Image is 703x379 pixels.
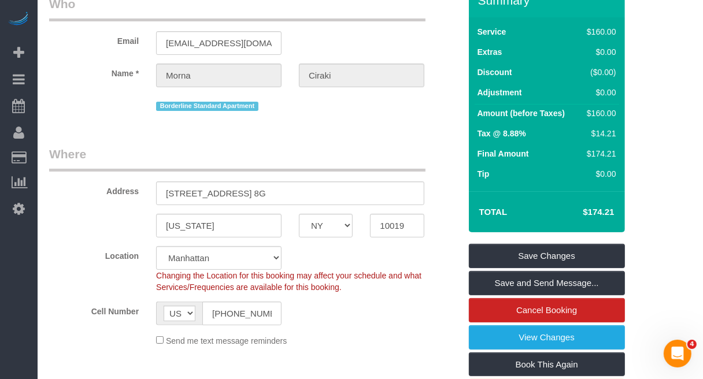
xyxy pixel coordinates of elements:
[582,46,616,58] div: $0.00
[478,168,490,180] label: Tip
[156,214,282,237] input: City
[664,340,691,367] iframe: Intercom live chat
[478,128,526,139] label: Tax @ 8.88%
[40,181,147,197] label: Address
[582,26,616,38] div: $160.00
[49,146,425,172] legend: Where
[469,244,625,268] a: Save Changes
[479,207,508,217] strong: Total
[40,64,147,79] label: Name *
[166,336,287,345] span: Send me text message reminders
[582,128,616,139] div: $14.21
[156,271,421,292] span: Changing the Location for this booking may affect your schedule and what Services/Frequencies are...
[299,64,424,87] input: Last Name
[478,26,506,38] label: Service
[478,107,565,119] label: Amount (before Taxes)
[370,214,424,237] input: Zip Code
[478,87,522,98] label: Adjustment
[582,107,616,119] div: $160.00
[478,148,529,159] label: Final Amount
[548,207,614,217] h4: $174.21
[582,168,616,180] div: $0.00
[478,46,502,58] label: Extras
[469,298,625,322] a: Cancel Booking
[202,302,282,325] input: Cell Number
[40,246,147,262] label: Location
[582,148,616,159] div: $174.21
[7,12,30,28] img: Automaid Logo
[469,325,625,350] a: View Changes
[469,352,625,377] a: Book This Again
[687,340,697,349] span: 4
[582,87,616,98] div: $0.00
[478,66,512,78] label: Discount
[156,102,258,111] span: Borderline Standard Apartment
[156,64,282,87] input: First Name
[582,66,616,78] div: ($0.00)
[40,302,147,317] label: Cell Number
[40,31,147,47] label: Email
[469,271,625,295] a: Save and Send Message...
[156,31,282,55] input: Email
